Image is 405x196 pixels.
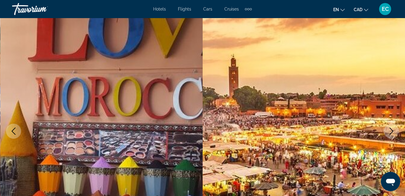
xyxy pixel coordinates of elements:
[333,7,339,12] span: en
[224,7,239,11] a: Cruises
[384,124,399,139] button: Next image
[12,1,72,17] a: Travorium
[377,3,393,15] button: User Menu
[178,7,191,11] a: Flights
[354,5,368,14] button: Change currency
[245,4,252,14] button: Extra navigation items
[6,124,21,139] button: Previous image
[354,7,362,12] span: CAD
[203,7,212,11] a: Cars
[381,172,400,191] iframe: Button to launch messaging window
[153,7,166,11] a: Hotels
[333,5,345,14] button: Change language
[382,6,389,12] span: EC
